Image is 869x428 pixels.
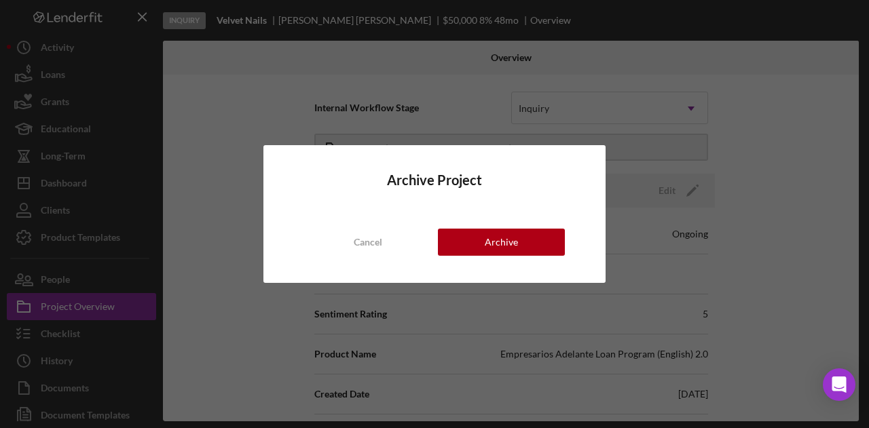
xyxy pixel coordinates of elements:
[438,229,565,256] button: Archive
[354,229,382,256] div: Cancel
[304,172,565,188] h4: Archive Project
[485,229,518,256] div: Archive
[304,229,431,256] button: Cancel
[823,368,855,401] div: Open Intercom Messenger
